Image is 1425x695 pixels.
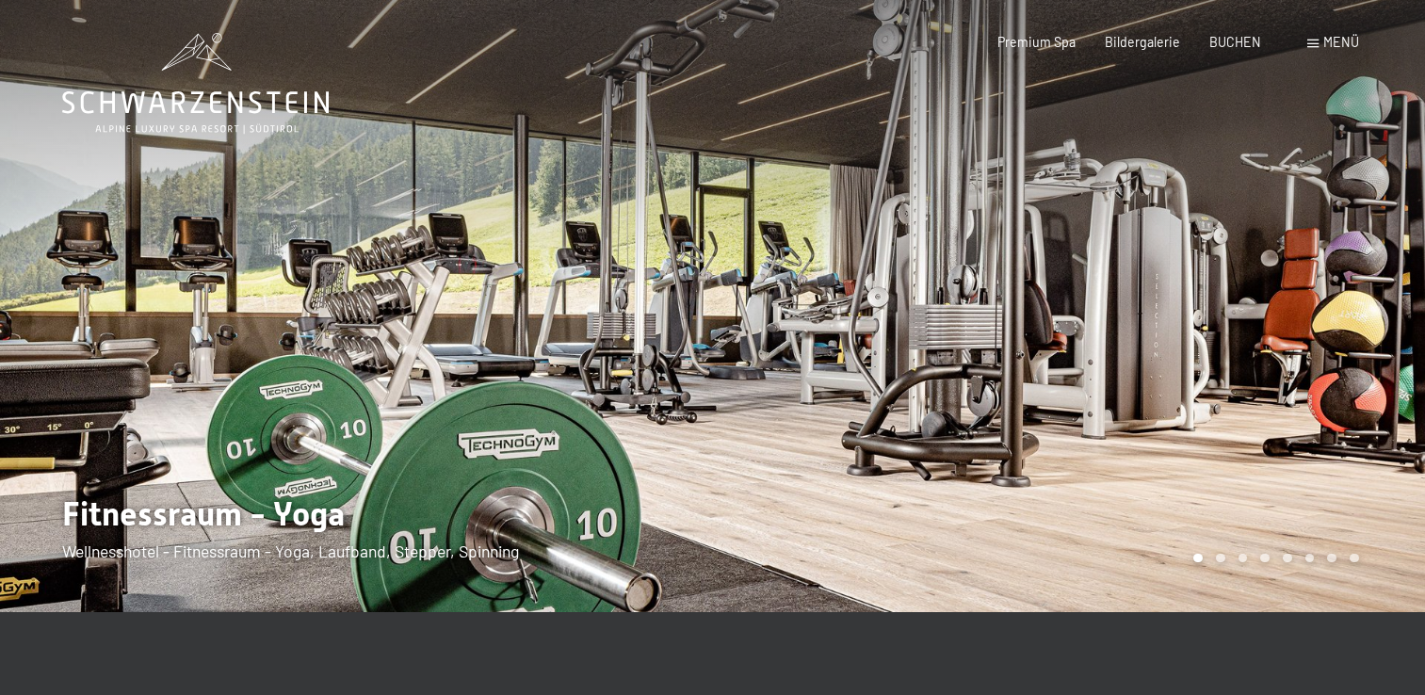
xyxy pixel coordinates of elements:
a: BUCHEN [1209,34,1261,50]
div: Carousel Page 4 [1260,554,1270,563]
div: Carousel Page 8 [1350,554,1359,563]
div: Carousel Page 2 [1216,554,1225,563]
div: Carousel Page 6 [1305,554,1315,563]
div: Carousel Pagination [1187,554,1358,563]
span: Menü [1323,34,1359,50]
div: Carousel Page 5 [1283,554,1292,563]
div: Carousel Page 1 (Current Slide) [1193,554,1203,563]
a: Bildergalerie [1105,34,1180,50]
div: Carousel Page 3 [1239,554,1248,563]
div: Carousel Page 7 [1327,554,1336,563]
a: Premium Spa [997,34,1076,50]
